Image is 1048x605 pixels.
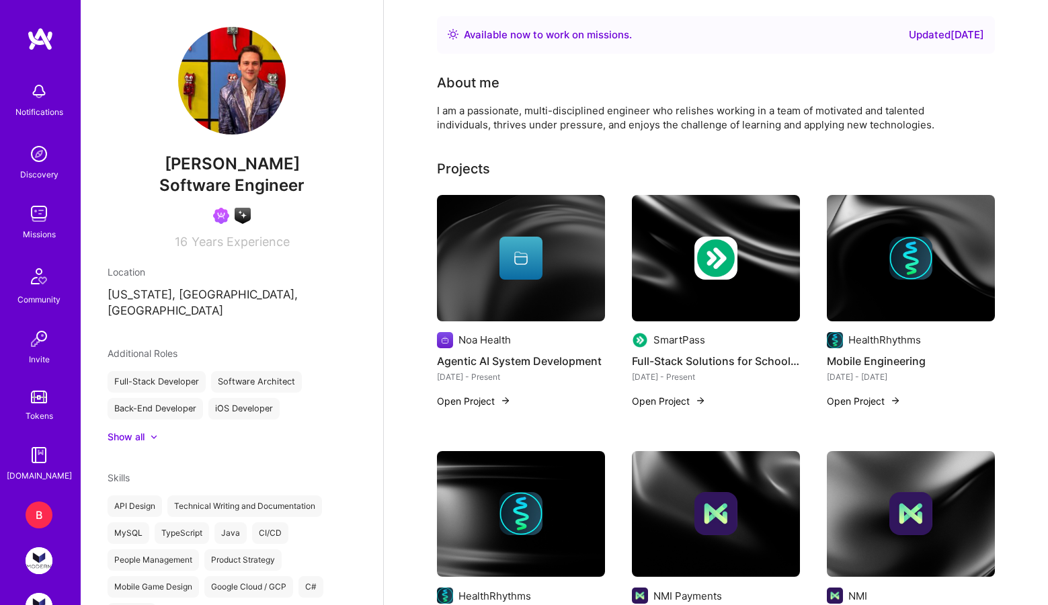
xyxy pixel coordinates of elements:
img: cover [632,195,800,321]
div: Java [214,522,247,544]
div: Missions [23,227,56,241]
img: Company logo [889,237,932,280]
img: arrow-right [890,395,901,406]
h4: Full-Stack Solutions for School Operations [632,352,800,370]
div: HealthRhythms [848,333,921,347]
img: Company logo [632,332,648,348]
img: cover [632,451,800,577]
div: iOS Developer [208,398,280,419]
div: Noa Health [458,333,511,347]
span: Software Engineer [159,175,305,195]
img: Company logo [437,332,453,348]
img: teamwork [26,200,52,227]
div: NMI [848,589,867,603]
img: cover [437,195,605,321]
img: tokens [31,391,47,403]
div: Full-Stack Developer [108,371,206,393]
div: Product Strategy [204,549,282,571]
button: Open Project [827,394,901,408]
span: Additional Roles [108,348,177,359]
img: bell [26,78,52,105]
div: People Management [108,549,199,571]
img: Company logo [694,237,737,280]
div: [DATE] - Present [632,370,800,384]
a: B [22,501,56,528]
div: Location [108,265,356,279]
div: Community [17,292,61,307]
div: Invite [29,352,50,366]
img: discovery [26,140,52,167]
div: Google Cloud / GCP [204,576,293,598]
img: arrow-right [695,395,706,406]
div: [DATE] - Present [437,370,605,384]
img: cover [827,451,995,577]
div: C# [298,576,323,598]
img: Company logo [499,492,542,535]
div: Projects [437,159,490,179]
div: Technical Writing and Documentation [167,495,322,517]
span: Skills [108,472,130,483]
img: Company logo [827,332,843,348]
img: Been on Mission [213,208,229,224]
div: Back-End Developer [108,398,203,419]
h4: Agentic AI System Development [437,352,605,370]
span: [PERSON_NAME] [108,154,356,174]
img: cover [827,195,995,321]
div: Tokens [26,409,53,423]
div: Software Architect [211,371,302,393]
h4: Mobile Engineering [827,352,995,370]
div: I am a passionate, multi-disciplined engineer who relishes working in a team of motivated and tal... [437,104,975,132]
img: Company logo [889,492,932,535]
span: Years Experience [192,235,290,249]
button: Open Project [632,394,706,408]
div: CI/CD [252,522,288,544]
span: 16 [175,235,188,249]
a: Modern Exec: Team for Platform & AI Development [22,547,56,574]
p: [US_STATE], [GEOGRAPHIC_DATA], [GEOGRAPHIC_DATA] [108,287,356,319]
img: Company logo [632,588,648,604]
div: B [26,501,52,528]
div: SmartPass [653,333,705,347]
div: MySQL [108,522,149,544]
img: A.I. guild [235,208,251,224]
div: Mobile Game Design [108,576,199,598]
div: [DATE] - [DATE] [827,370,995,384]
div: NMI Payments [653,589,722,603]
div: TypeScript [155,522,209,544]
img: Company logo [437,588,453,604]
div: [DOMAIN_NAME] [7,469,72,483]
div: API Design [108,495,162,517]
div: Available now to work on missions . [464,27,632,43]
img: Company logo [827,588,843,604]
img: arrow-right [500,395,511,406]
div: HealthRhythms [458,589,531,603]
img: Community [23,260,55,292]
div: Show all [108,430,145,444]
img: logo [27,27,54,51]
img: guide book [26,442,52,469]
img: Availability [448,29,458,40]
div: Notifications [15,105,63,119]
div: Updated [DATE] [909,27,984,43]
img: User Avatar [178,27,286,134]
img: Company logo [694,492,737,535]
img: Invite [26,325,52,352]
div: Discovery [20,167,58,182]
div: About me [437,73,499,93]
button: Open Project [437,394,511,408]
img: Modern Exec: Team for Platform & AI Development [26,547,52,574]
img: cover [437,451,605,577]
